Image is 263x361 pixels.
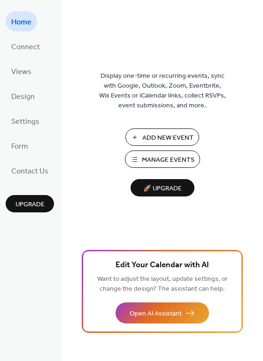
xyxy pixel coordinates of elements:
[6,195,54,212] button: Upgrade
[136,182,189,195] span: 🚀 Upgrade
[6,160,54,180] a: Contact Us
[6,111,45,131] a: Settings
[97,273,228,295] span: Want to adjust the layout, update settings, or change the design? The assistant can help.
[15,200,45,210] span: Upgrade
[142,155,194,165] span: Manage Events
[131,179,194,196] button: 🚀 Upgrade
[6,135,34,156] a: Form
[99,71,226,111] span: Display one-time or recurring events, sync with Google, Outlook, Zoom, Eventbrite, Wix Events or ...
[142,133,193,143] span: Add New Event
[130,309,182,319] span: Open AI Assistant
[11,15,31,30] span: Home
[116,259,209,272] span: Edit Your Calendar with AI
[11,114,39,129] span: Settings
[6,86,40,106] a: Design
[11,40,40,54] span: Connect
[116,302,209,323] button: Open AI Assistant
[125,150,200,168] button: Manage Events
[11,164,48,179] span: Contact Us
[6,61,37,81] a: Views
[11,139,28,154] span: Form
[11,90,35,104] span: Design
[125,128,199,146] button: Add New Event
[11,65,31,79] span: Views
[6,11,37,31] a: Home
[6,36,46,56] a: Connect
